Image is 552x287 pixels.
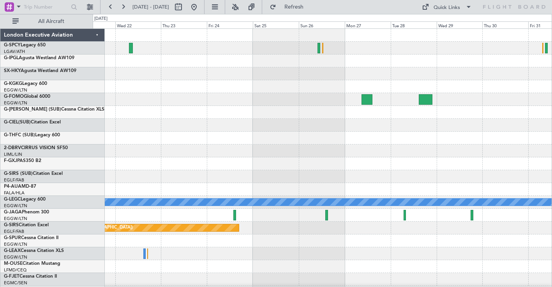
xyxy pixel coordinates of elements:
[4,184,36,189] a: P4-AUAMD-87
[4,94,50,99] a: G-FOMOGlobal 6000
[4,107,104,112] a: G-[PERSON_NAME] (SUB)Cessna Citation XLS
[4,107,61,112] span: G-[PERSON_NAME] (SUB)
[4,197,21,202] span: G-LEGC
[4,267,26,273] a: LFMD/CEQ
[132,4,169,11] span: [DATE] - [DATE]
[434,4,460,12] div: Quick Links
[4,56,74,60] a: G-IPGLAgusta Westland AW109
[4,100,27,106] a: EGGW/LTN
[4,94,24,99] span: G-FOMO
[4,241,27,247] a: EGGW/LTN
[4,43,21,48] span: G-SPCY
[4,261,60,266] a: M-OUSECitation Mustang
[4,146,68,150] a: 2-DBRVCIRRUS VISION SF50
[418,1,476,13] button: Quick Links
[4,69,21,73] span: SX-HKY
[4,184,21,189] span: P4-AUA
[4,158,19,163] span: F-GXJP
[437,21,483,28] div: Wed 29
[266,1,313,13] button: Refresh
[4,236,21,240] span: G-SPUR
[94,16,108,22] div: [DATE]
[4,158,41,163] a: F-GXJPAS350 B2
[4,171,63,176] a: G-SIRS (SUB)Citation Excel
[345,21,391,28] div: Mon 27
[4,177,24,183] a: EGLF/FAB
[4,223,19,227] span: G-SIRS
[9,15,85,28] button: All Aircraft
[4,81,47,86] a: G-KGKGLegacy 600
[278,4,310,10] span: Refresh
[4,274,19,279] span: G-FJET
[4,81,22,86] span: G-KGKG
[4,280,27,286] a: EGMC/SEN
[253,21,299,28] div: Sat 25
[4,261,23,266] span: M-OUSE
[4,56,19,60] span: G-IPGL
[4,190,25,196] a: FALA/HLA
[4,133,35,137] span: G-THFC (SUB)
[4,197,46,202] a: G-LEGCLegacy 600
[299,21,345,28] div: Sun 26
[24,1,69,13] input: Trip Number
[391,21,437,28] div: Tue 28
[4,171,33,176] span: G-SIRS (SUB)
[4,274,57,279] a: G-FJETCessna Citation II
[482,21,528,28] div: Thu 30
[4,120,31,125] span: G-CIEL(SUB)
[4,223,49,227] a: G-SIRSCitation Excel
[4,87,27,93] a: EGGW/LTN
[4,254,27,260] a: EGGW/LTN
[4,248,21,253] span: G-LEAX
[4,248,64,253] a: G-LEAXCessna Citation XLS
[161,21,207,28] div: Thu 23
[4,236,58,240] a: G-SPURCessna Citation II
[4,151,22,157] a: LIML/LIN
[115,21,161,28] div: Wed 22
[4,229,24,234] a: EGLF/FAB
[4,203,27,209] a: EGGW/LTN
[4,216,27,222] a: EGGW/LTN
[4,210,22,215] span: G-JAGA
[4,133,60,137] a: G-THFC (SUB)Legacy 600
[4,146,21,150] span: 2-DBRV
[4,69,76,73] a: SX-HKYAgusta Westland AW109
[20,19,82,24] span: All Aircraft
[4,49,25,55] a: LGAV/ATH
[4,210,49,215] a: G-JAGAPhenom 300
[4,120,61,125] a: G-CIEL(SUB)Citation Excel
[4,43,46,48] a: G-SPCYLegacy 650
[207,21,253,28] div: Fri 24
